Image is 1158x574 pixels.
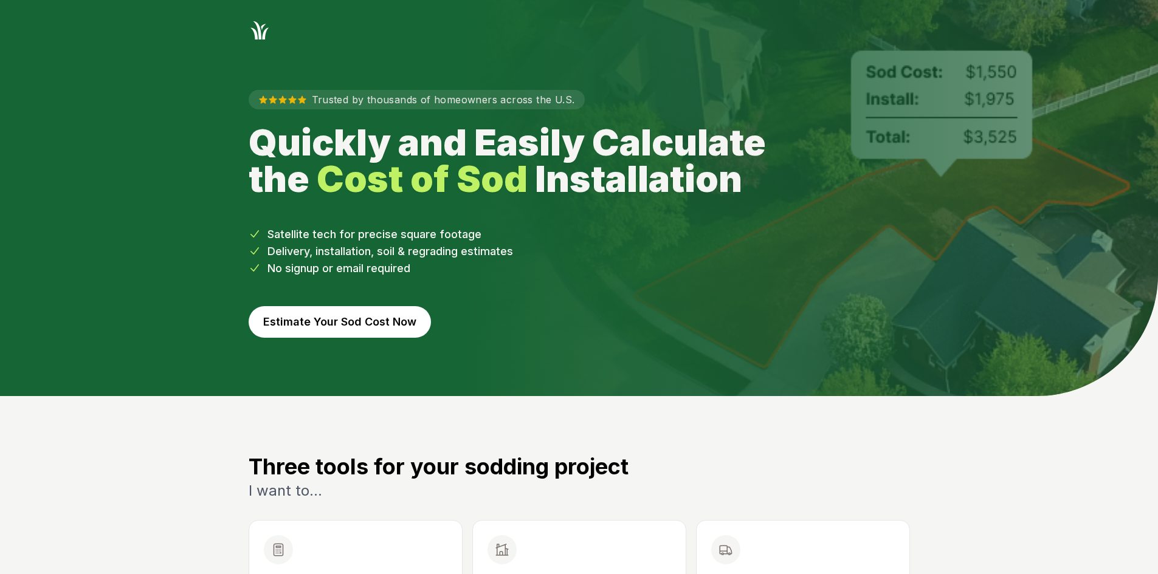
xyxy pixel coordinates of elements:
[249,226,910,243] li: Satellite tech for precise square footage
[249,243,910,260] li: Delivery, installation, soil & regrading
[249,454,910,479] h3: Three tools for your sodding project
[249,124,793,197] h1: Quickly and Easily Calculate the Installation
[249,306,431,338] button: Estimate Your Sod Cost Now
[249,481,910,501] p: I want to...
[249,90,585,109] p: Trusted by thousands of homeowners across the U.S.
[317,157,528,200] strong: Cost of Sod
[461,245,513,258] span: estimates
[249,260,910,277] li: No signup or email required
